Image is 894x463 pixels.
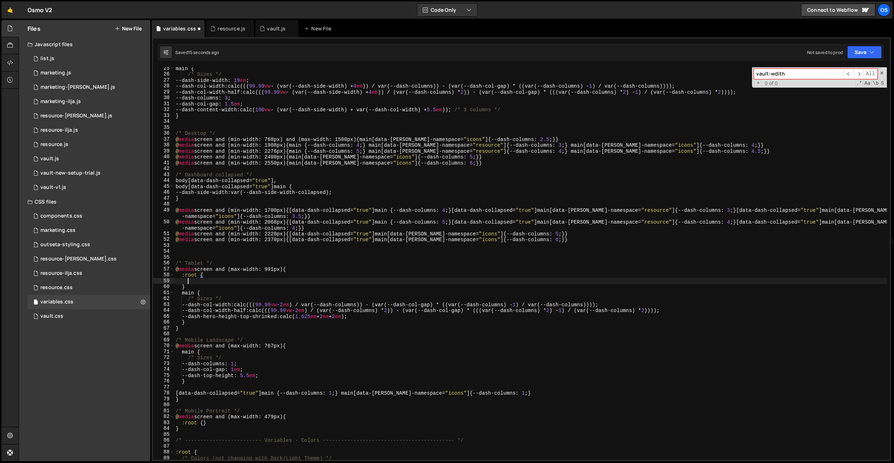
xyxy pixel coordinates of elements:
div: 58 [153,272,174,278]
div: 16596/45446.css [28,223,150,238]
div: 16596/46194.js [28,109,150,123]
a: Os [878,4,890,16]
div: 50 [153,219,174,231]
div: vault.js [40,156,59,162]
div: variables.css [40,299,73,305]
div: 34 [153,118,174,125]
div: variables.css [163,25,196,32]
div: 26 [153,71,174,77]
div: 80 [153,402,174,408]
button: Code Only [417,4,477,16]
div: 27 [153,77,174,83]
div: 88 [153,449,174,455]
div: 82 [153,414,174,420]
div: 73 [153,361,174,367]
div: 76 [153,378,174,384]
div: 16596/45151.js [28,52,150,66]
div: 25 [153,65,174,72]
div: 72 [153,355,174,361]
div: outseta-styling.css [40,242,90,248]
div: Osmo V2 [28,6,52,14]
div: 47 [153,195,174,201]
div: 31 [153,101,174,107]
div: 84 [153,425,174,432]
div: 37 [153,136,174,142]
div: 46 [153,189,174,195]
div: 71 [153,349,174,355]
div: 59 [153,278,174,284]
div: 16596/45423.js [28,94,150,109]
div: components.css [40,213,82,219]
div: 66 [153,319,174,325]
div: 30 [153,95,174,101]
div: 43 [153,172,174,178]
div: 16596/46195.js [28,123,150,137]
input: Search for [754,69,844,79]
div: 74 [153,366,174,372]
div: 16596/45132.js [28,180,150,195]
div: 16596/45424.js [28,80,150,94]
div: resource-[PERSON_NAME].js [40,113,112,119]
div: 53 [153,243,174,249]
div: 78 [153,390,174,396]
div: resource.js [218,25,245,32]
div: 16596/46196.css [28,252,150,266]
div: resource-ilja.js [40,127,78,133]
div: vault-v1.js [40,184,66,191]
div: 65 [153,313,174,320]
div: 68 [153,331,174,337]
div: CSS files [19,195,150,209]
div: Javascript files [19,37,150,52]
button: New File [115,26,142,31]
span: ​ [854,69,864,79]
div: vault-new-setup-trial.js [40,170,101,176]
div: 36 [153,130,174,136]
div: Saved [175,49,219,55]
div: 51 [153,231,174,237]
a: Connect to Webflow [801,4,875,16]
div: 40 [153,154,174,160]
div: 79 [153,396,174,402]
div: resource.css [40,284,73,291]
div: resource-ilja.css [40,270,82,277]
span: ​ [844,69,854,79]
span: RegExp Search [855,80,863,87]
span: Search In Selection [880,80,885,87]
div: 67 [153,325,174,331]
div: list.js [40,55,54,62]
div: 54 [153,248,174,254]
div: vault.css [40,313,63,320]
div: 56 [153,260,174,266]
div: 16596/46183.js [28,137,150,152]
div: 16596/46198.css [28,266,150,281]
div: 89 [153,455,174,461]
div: 60 [153,284,174,290]
div: resource.js [40,141,68,148]
div: 42 [153,166,174,172]
div: 70 [153,343,174,349]
div: vault.js [267,25,285,32]
div: 33 [153,113,174,119]
div: 16596/45156.css [28,238,150,252]
div: 52 [153,237,174,243]
button: Save [847,46,882,59]
div: 64 [153,307,174,313]
div: 16596/45422.js [28,66,150,80]
div: 62 [153,296,174,302]
div: 35 [153,125,174,131]
div: New File [304,25,334,32]
div: 75 [153,372,174,379]
div: 28 [153,83,174,89]
div: marketing.js [40,70,71,76]
div: Not saved to prod [807,49,843,55]
div: resource-[PERSON_NAME].css [40,256,117,262]
div: 16596/45133.js [28,152,150,166]
div: 86 [153,437,174,443]
div: 41 [153,160,174,166]
div: marketing-[PERSON_NAME].js [40,84,115,91]
div: 83 [153,420,174,426]
div: 49 [153,207,174,219]
span: Whole Word Search [872,80,879,87]
div: 32 [153,107,174,113]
